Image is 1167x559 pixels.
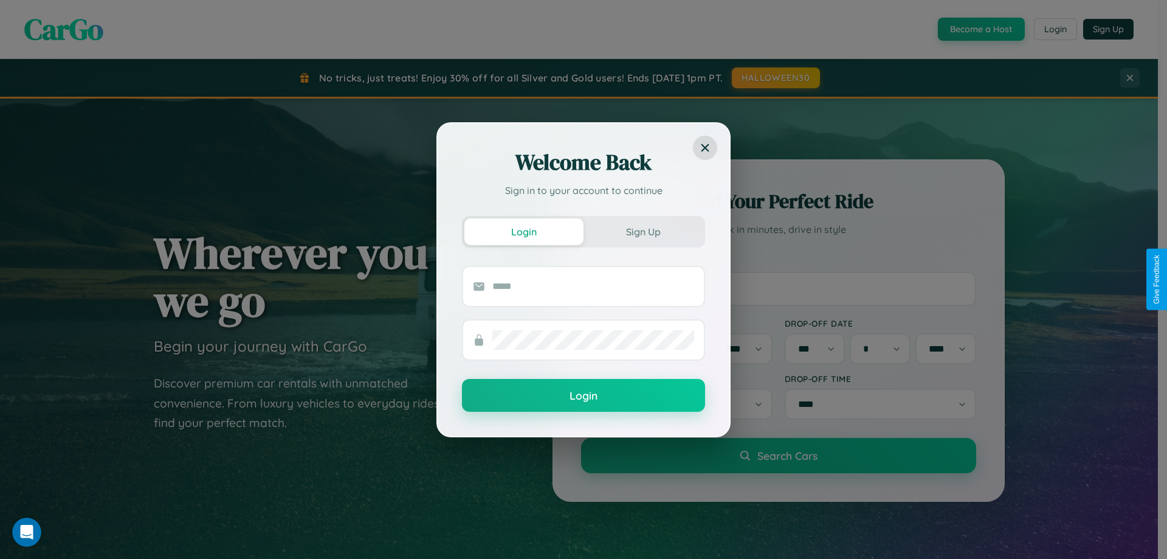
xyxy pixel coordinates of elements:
[462,379,705,412] button: Login
[462,183,705,198] p: Sign in to your account to continue
[462,148,705,177] h2: Welcome Back
[464,218,583,245] button: Login
[1152,255,1161,304] div: Give Feedback
[583,218,703,245] button: Sign Up
[12,518,41,547] iframe: Intercom live chat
